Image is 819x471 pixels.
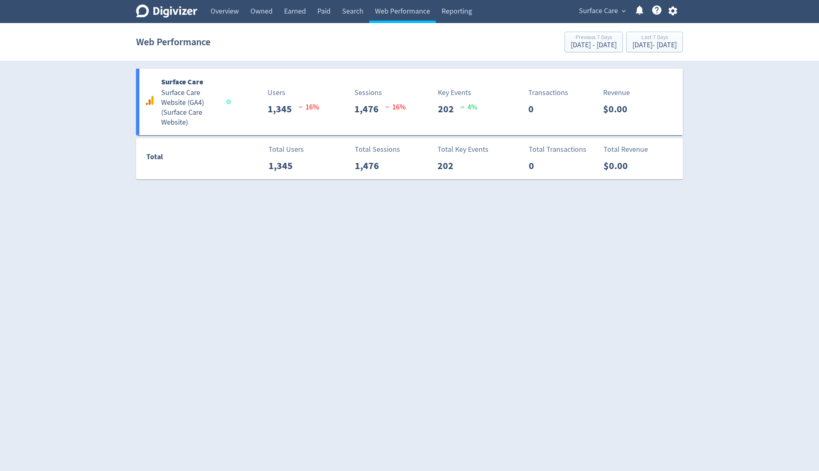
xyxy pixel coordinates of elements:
[298,102,319,113] p: 16 %
[136,29,211,55] h1: Web Performance
[571,35,617,42] div: Previous 7 Days
[385,102,406,113] p: 16 %
[437,144,488,155] p: Total Key Events
[604,144,648,155] p: Total Revenue
[604,158,634,173] p: $0.00
[565,32,623,52] button: Previous 7 Days[DATE] - [DATE]
[603,87,634,98] p: Revenue
[626,32,683,52] button: Last 7 Days[DATE]- [DATE]
[620,7,627,15] span: expand_more
[268,158,299,173] p: 1,345
[136,69,683,135] a: Surface CareSurface Care Website (GA4)(Surface Care Website)Users1,345 16%Sessions1,476 16%Key Ev...
[146,151,227,167] div: Total
[227,100,234,104] span: Data last synced: 5 Sep 2025, 1:02am (AEST)
[268,144,304,155] p: Total Users
[529,144,586,155] p: Total Transactions
[355,144,400,155] p: Total Sessions
[145,95,155,105] svg: Google Analytics
[529,158,541,173] p: 0
[528,87,568,98] p: Transactions
[437,158,460,173] p: 202
[268,102,298,116] p: 1,345
[576,5,628,18] button: Surface Care
[528,102,540,116] p: 0
[268,87,319,98] p: Users
[603,102,634,116] p: $0.00
[354,102,385,116] p: 1,476
[632,35,677,42] div: Last 7 Days
[161,88,219,128] h5: Surface Care Website (GA4) ( Surface Care Website )
[438,87,477,98] p: Key Events
[354,87,406,98] p: Sessions
[161,77,203,87] b: Surface Care
[579,5,618,18] span: Surface Care
[632,42,677,49] div: [DATE] - [DATE]
[438,102,460,116] p: 202
[460,102,477,113] p: 4 %
[571,42,617,49] div: [DATE] - [DATE]
[355,158,386,173] p: 1,476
